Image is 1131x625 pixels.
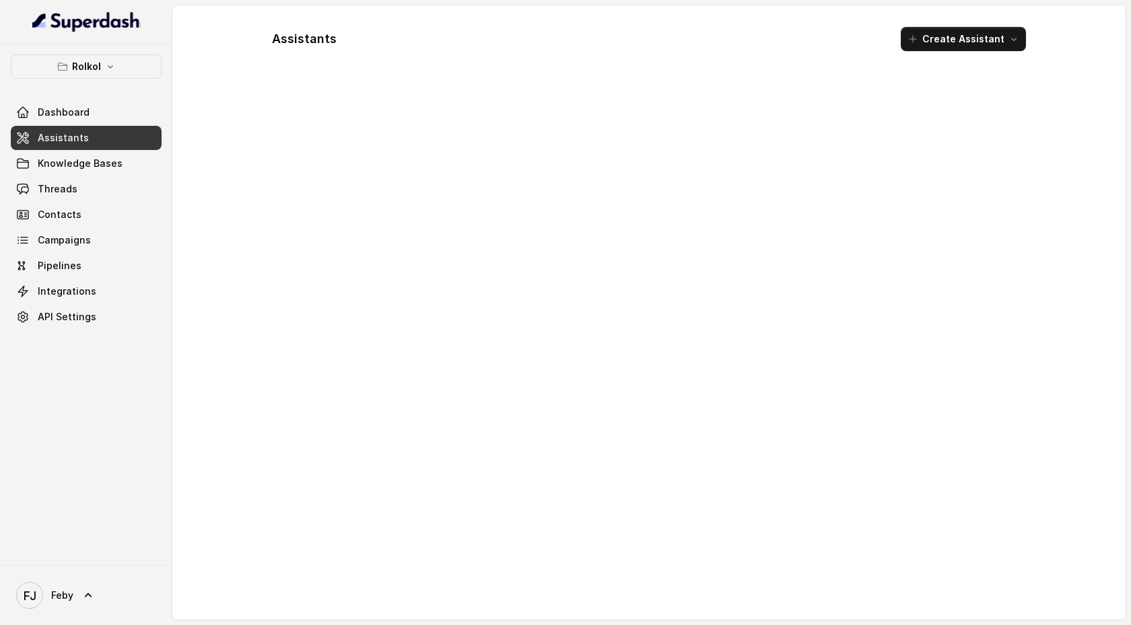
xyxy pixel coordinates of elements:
a: Campaigns [11,228,162,252]
span: Integrations [38,285,96,298]
a: Dashboard [11,100,162,124]
span: Feby [51,589,73,602]
span: Contacts [38,208,81,221]
span: Campaigns [38,233,91,247]
img: light.svg [32,11,141,32]
a: Threads [11,177,162,201]
span: Dashboard [38,106,90,119]
button: Rolkol [11,54,162,79]
span: Knowledge Bases [38,157,123,170]
a: API Settings [11,305,162,329]
button: Create Assistant [901,27,1026,51]
a: Feby [11,577,162,614]
text: FJ [24,589,36,603]
a: Assistants [11,126,162,150]
h1: Assistants [272,28,337,50]
p: Rolkol [72,59,101,75]
a: Integrations [11,279,162,303]
a: Pipelines [11,254,162,278]
a: Contacts [11,203,162,227]
span: Threads [38,182,77,196]
span: Assistants [38,131,89,145]
span: Pipelines [38,259,81,272]
a: Knowledge Bases [11,151,162,176]
span: API Settings [38,310,96,324]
